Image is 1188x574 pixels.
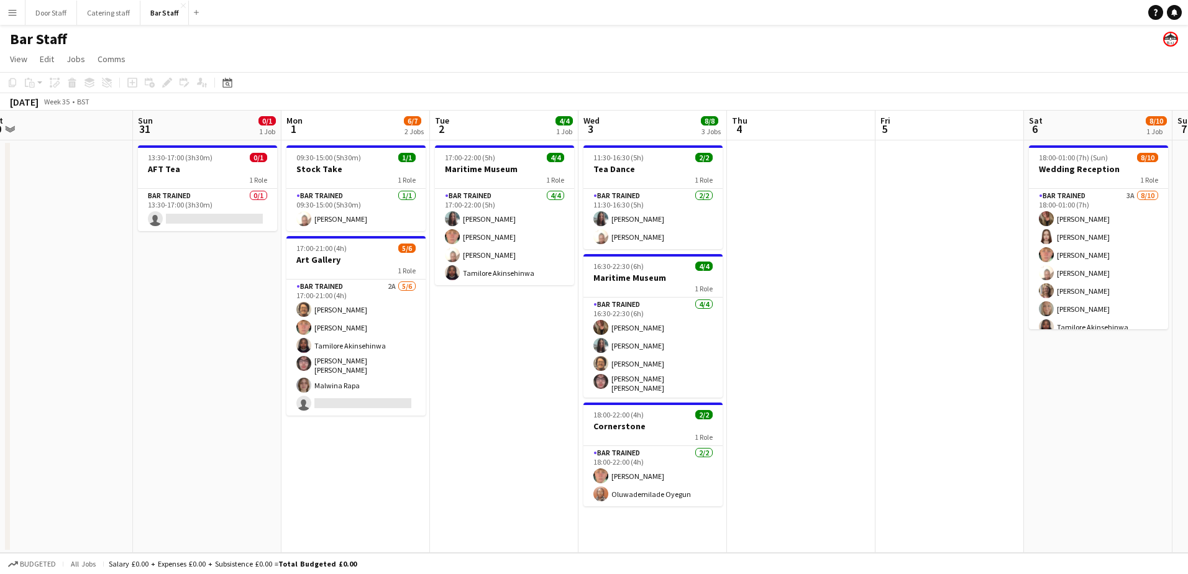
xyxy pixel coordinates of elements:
span: Total Budgeted £0.00 [278,559,357,568]
div: BST [77,97,89,106]
button: Budgeted [6,557,58,571]
a: Comms [93,51,130,67]
a: Jobs [62,51,90,67]
a: View [5,51,32,67]
a: Edit [35,51,59,67]
app-user-avatar: Beach Ballroom [1163,32,1178,47]
button: Catering staff [77,1,140,25]
div: Salary £0.00 + Expenses £0.00 + Subsistence £0.00 = [109,559,357,568]
span: Comms [98,53,126,65]
span: Week 35 [41,97,72,106]
button: Door Staff [25,1,77,25]
span: Jobs [66,53,85,65]
span: All jobs [68,559,98,568]
span: Budgeted [20,560,56,568]
h1: Bar Staff [10,30,67,48]
span: Edit [40,53,54,65]
span: View [10,53,27,65]
div: [DATE] [10,96,39,108]
button: Bar Staff [140,1,189,25]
